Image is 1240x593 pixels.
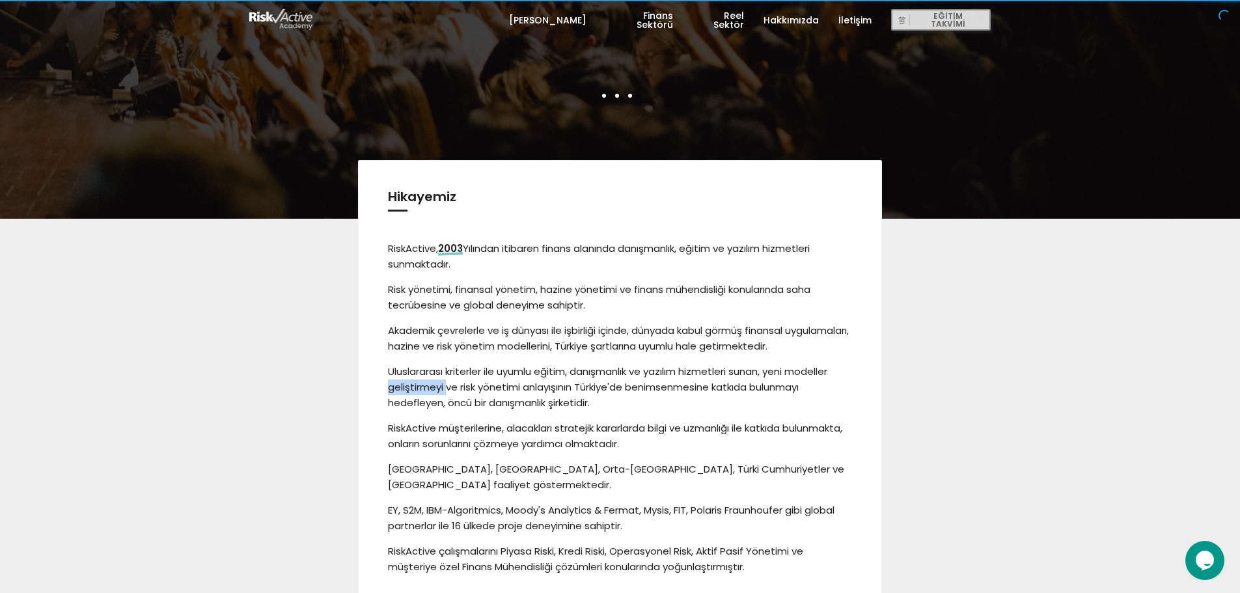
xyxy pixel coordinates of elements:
[249,9,313,30] img: logo-white.png
[693,1,744,40] a: Reel Sektör
[388,282,853,313] p: Risk yönetimi, finansal yönetim, hazine yönetimi ve finans mühendisliği konularında saha tecrübes...
[764,1,819,40] a: Hakkımızda
[891,9,991,31] button: EĞİTİM TAKVİMİ
[388,241,853,272] p: RiskActive, Yılından itibaren finans alanında danışmanlık, eğitim ve yazılım hizmetleri sunmaktadır.
[606,1,673,40] a: Finans Sektörü
[388,323,853,354] p: Akademik çevrelerle ve iş dünyası ile işbirliği içinde, dünyada kabul görmüş finansal uygulamalar...
[438,241,463,255] span: 2003
[388,421,853,452] p: RiskActive müşterilerine, alacakları stratejik kararlarda bilgi ve uzmanlığı ile katkıda bulunmak...
[1185,541,1227,580] iframe: chat widget
[388,544,853,575] p: RiskActive çalışmalarını Piyasa Riski, Kredi Riski, Operasyonel Risk, Aktif Pasif Yönetimi ve müş...
[388,462,853,493] p: [GEOGRAPHIC_DATA], [GEOGRAPHIC_DATA], Orta-[GEOGRAPHIC_DATA], Türki Cumhuriyetler ve [GEOGRAPHIC_...
[838,1,872,40] a: İletişim
[388,364,853,411] p: Uluslararası kriterler ile uyumlu eğitim, danışmanlık ve yazılım hizmetleri sunan, yeni modeller ...
[891,1,991,40] a: EĞİTİM TAKVİMİ
[388,503,853,534] p: EY, S2M, IBM-Algoritmics, Moody's Analytics & Fermat, Mysis, FIT, Polaris Fraunhoufer gibi global...
[910,11,985,29] span: EĞİTİM TAKVİMİ
[388,190,853,212] h3: Hikayemiz
[509,1,586,40] a: [PERSON_NAME]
